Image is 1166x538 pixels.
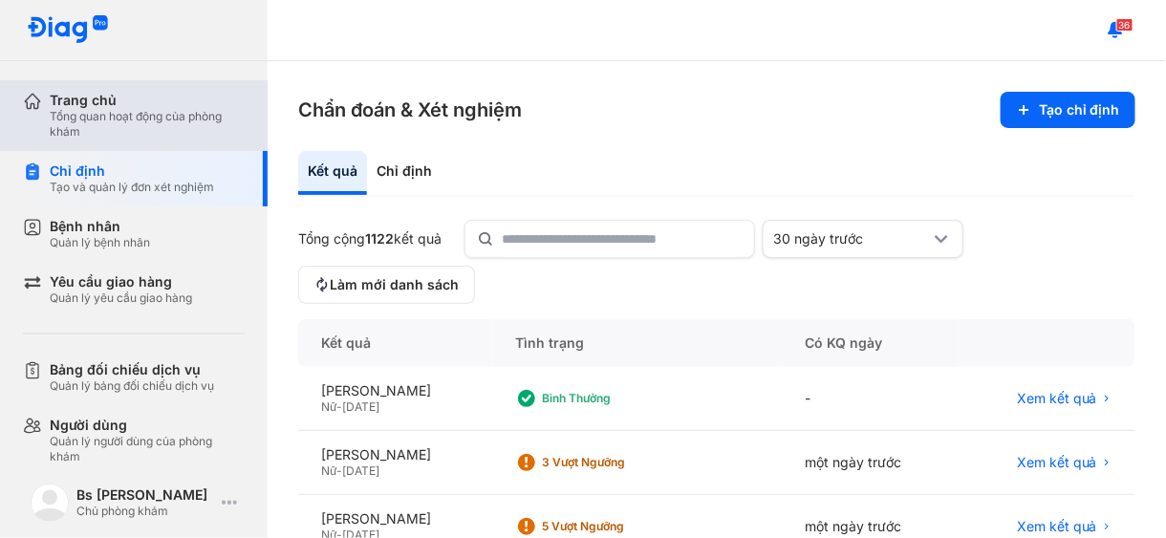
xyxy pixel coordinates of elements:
span: Xem kết quả [1017,518,1097,535]
span: Xem kết quả [1017,454,1097,471]
div: [PERSON_NAME] [321,382,469,399]
div: một ngày trước [782,431,959,495]
span: [DATE] [342,399,379,414]
button: Làm mới danh sách [298,266,475,304]
div: Bảng đối chiếu dịch vụ [50,361,214,378]
div: Kết quả [298,151,367,195]
div: [PERSON_NAME] [321,510,469,527]
div: Chủ phòng khám [76,504,214,519]
span: 36 [1116,18,1134,32]
div: [PERSON_NAME] [321,446,469,463]
div: Trang chủ [50,92,245,109]
span: Nữ [321,463,336,478]
div: Bs [PERSON_NAME] [76,486,214,504]
div: Tạo và quản lý đơn xét nghiệm [50,180,214,195]
div: 5 Vượt ngưỡng [542,519,695,534]
div: Yêu cầu giao hàng [50,273,192,291]
div: Bệnh nhân [50,218,150,235]
div: 30 ngày trước [773,230,930,247]
div: Quản lý người dùng của phòng khám [50,434,245,464]
div: 3 Vượt ngưỡng [542,455,695,470]
img: logo [27,15,109,45]
img: logo [31,484,69,522]
span: Xem kết quả [1017,390,1097,407]
div: Tổng quan hoạt động của phòng khám [50,109,245,140]
span: [DATE] [342,463,379,478]
button: Tạo chỉ định [1001,92,1135,128]
div: Người dùng [50,417,245,434]
div: Quản lý bảng đối chiếu dịch vụ [50,378,214,394]
span: - [336,463,342,478]
div: Quản lý bệnh nhân [50,235,150,250]
span: Làm mới danh sách [330,276,459,293]
span: Nữ [321,399,336,414]
div: Chỉ định [50,162,214,180]
div: Có KQ ngày [782,319,959,367]
div: Tổng cộng kết quả [298,230,442,247]
div: Kết quả [298,319,492,367]
h3: Chẩn đoán & Xét nghiệm [298,97,522,123]
div: Chỉ định [367,151,442,195]
span: 1122 [365,230,394,247]
div: Bình thường [542,391,695,406]
div: - [782,367,959,431]
span: - [336,399,342,414]
div: Quản lý yêu cầu giao hàng [50,291,192,306]
div: Tình trạng [492,319,783,367]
